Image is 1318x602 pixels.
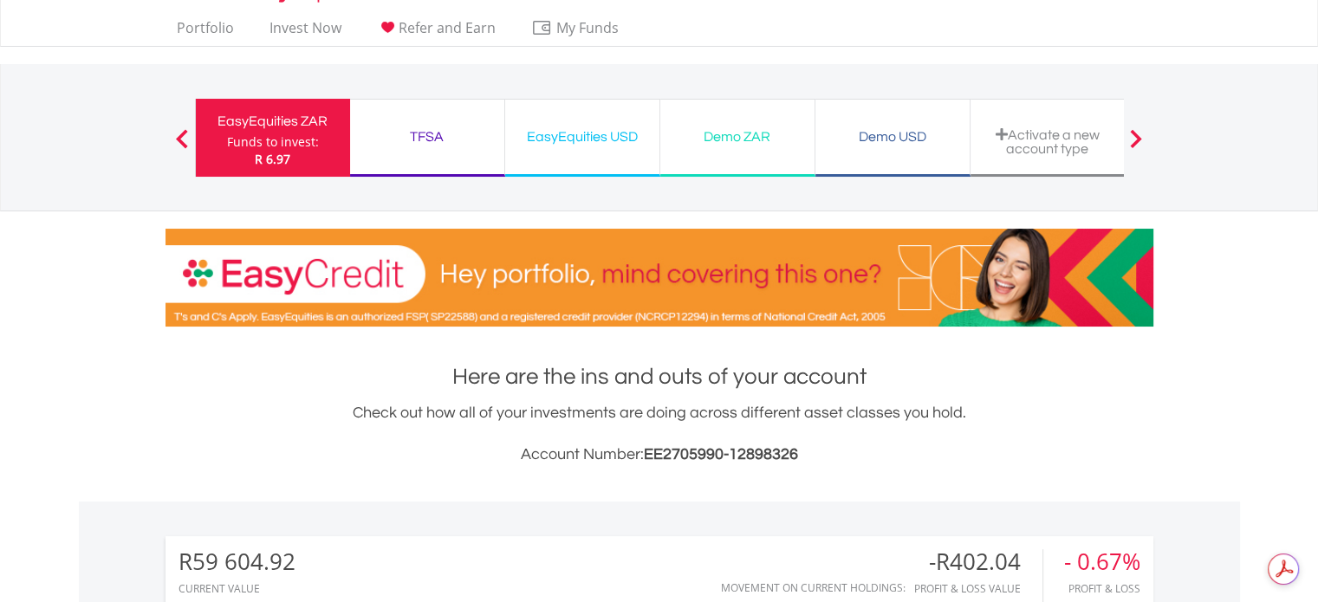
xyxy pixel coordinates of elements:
div: Activate a new account type [981,127,1114,156]
div: Funds to invest: [227,133,319,151]
div: TFSA [360,125,494,149]
span: EE2705990-12898326 [644,446,798,463]
img: EasyCredit Promotion Banner [166,229,1153,327]
span: Refer and Earn [399,18,496,37]
span: R 6.97 [255,151,290,167]
div: Demo USD [826,125,959,149]
div: Movement on Current Holdings: [721,582,906,593]
a: Invest Now [263,19,348,46]
h3: Account Number: [166,443,1153,467]
div: Demo ZAR [671,125,804,149]
div: -R402.04 [914,549,1042,574]
a: Refer and Earn [370,19,503,46]
h1: Here are the ins and outs of your account [166,361,1153,392]
span: My Funds [531,16,645,39]
div: R59 604.92 [179,549,295,574]
a: Portfolio [170,19,241,46]
div: EasyEquities USD [516,125,649,149]
div: CURRENT VALUE [179,583,295,594]
div: Profit & Loss Value [914,583,1042,594]
div: Check out how all of your investments are doing across different asset classes you hold. [166,401,1153,467]
div: Profit & Loss [1064,583,1140,594]
div: - 0.67% [1064,549,1140,574]
div: EasyEquities ZAR [206,109,340,133]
